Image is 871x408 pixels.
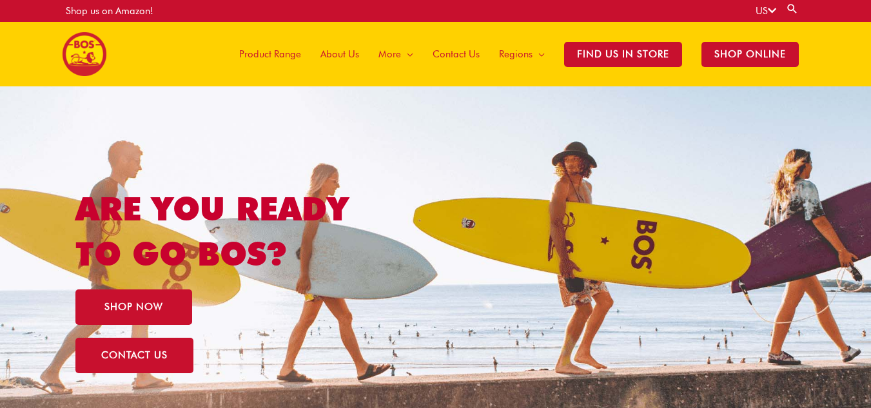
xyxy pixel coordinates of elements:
span: Contact Us [433,35,480,73]
span: More [378,35,401,73]
a: SHOP ONLINE [692,22,808,86]
span: SHOP ONLINE [701,42,799,67]
a: US [756,5,776,17]
span: Find Us in Store [564,42,682,67]
a: Contact Us [423,22,489,86]
a: CONTACT US [75,338,193,373]
span: About Us [320,35,359,73]
span: Regions [499,35,533,73]
span: CONTACT US [101,351,168,360]
img: BOS United States [63,32,106,76]
a: More [369,22,423,86]
h1: ARE YOU READY TO GO BOS? [75,186,401,277]
a: Search button [786,3,799,15]
a: Regions [489,22,554,86]
a: Find Us in Store [554,22,692,86]
a: SHOP NOW [75,289,192,325]
span: Product Range [239,35,301,73]
a: Product Range [230,22,311,86]
a: About Us [311,22,369,86]
span: SHOP NOW [104,302,163,312]
nav: Site Navigation [220,22,808,86]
